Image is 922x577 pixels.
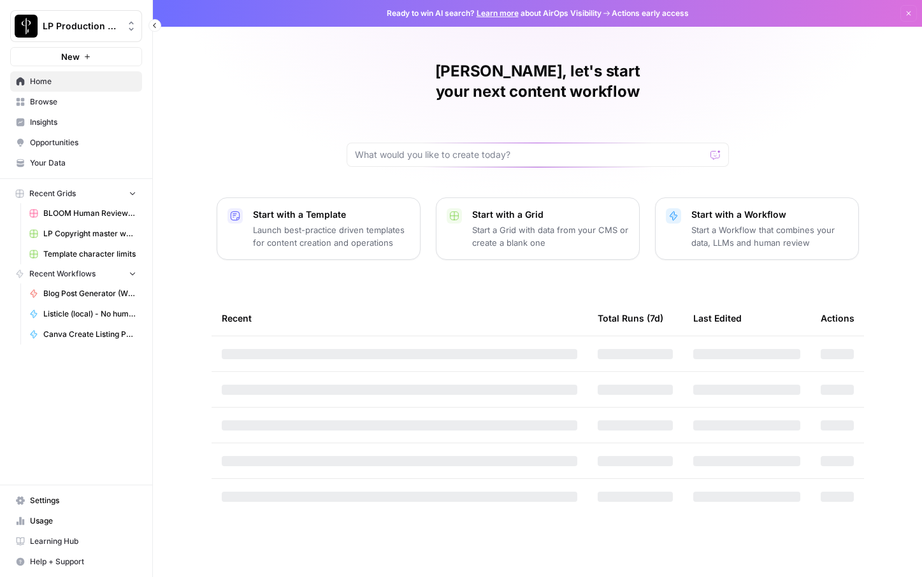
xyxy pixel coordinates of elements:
p: Launch best-practice driven templates for content creation and operations [253,224,410,249]
button: Start with a TemplateLaunch best-practice driven templates for content creation and operations [217,197,421,260]
p: Start with a Grid [472,208,629,221]
a: Opportunities [10,132,142,153]
div: Actions [821,301,854,336]
span: Listicle (local) - No human review of topics/sources [43,308,136,320]
span: LP Production Workloads [43,20,120,32]
a: Canva Create Listing Posts (human review to pick properties) [24,324,142,345]
span: Canva Create Listing Posts (human review to pick properties) [43,329,136,340]
a: Browse [10,92,142,112]
span: LP Copyright master workflow Grid [43,228,136,239]
a: BLOOM Human Review (ver2) [24,203,142,224]
span: Template character limits [43,248,136,260]
p: Start with a Template [253,208,410,221]
a: Template character limits [24,244,142,264]
div: Last Edited [693,301,742,336]
span: Help + Support [30,556,136,567]
a: Home [10,71,142,92]
a: Settings [10,490,142,511]
a: Listicle (local) - No human review of topics/sources [24,304,142,324]
button: Start with a GridStart a Grid with data from your CMS or create a blank one [436,197,640,260]
a: Insights [10,112,142,132]
img: LP Production Workloads Logo [15,15,38,38]
span: BLOOM Human Review (ver2) [43,208,136,219]
p: Start a Workflow that combines your data, LLMs and human review [691,224,848,249]
p: Start a Grid with data from your CMS or create a blank one [472,224,629,249]
a: Learn more [477,8,519,18]
a: LP Copyright master workflow Grid [24,224,142,244]
span: Insights [30,117,136,128]
span: New [61,50,80,63]
span: Ready to win AI search? about AirOps Visibility [387,8,601,19]
a: Learning Hub [10,531,142,552]
button: Recent Grids [10,184,142,203]
div: Total Runs (7d) [598,301,663,336]
span: Browse [30,96,136,108]
button: Recent Workflows [10,264,142,283]
button: Workspace: LP Production Workloads [10,10,142,42]
button: Start with a WorkflowStart a Workflow that combines your data, LLMs and human review [655,197,859,260]
div: Recent [222,301,577,336]
a: Blog Post Generator (Writer + Fact Checker) [24,283,142,304]
span: Settings [30,495,136,506]
h1: [PERSON_NAME], let's start your next content workflow [347,61,729,102]
span: Learning Hub [30,536,136,547]
span: Opportunities [30,137,136,148]
span: Usage [30,515,136,527]
span: Home [30,76,136,87]
span: Recent Grids [29,188,76,199]
a: Usage [10,511,142,531]
p: Start with a Workflow [691,208,848,221]
button: New [10,47,142,66]
input: What would you like to create today? [355,148,705,161]
span: Recent Workflows [29,268,96,280]
span: Your Data [30,157,136,169]
button: Help + Support [10,552,142,572]
a: Your Data [10,153,142,173]
span: Blog Post Generator (Writer + Fact Checker) [43,288,136,299]
span: Actions early access [612,8,689,19]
